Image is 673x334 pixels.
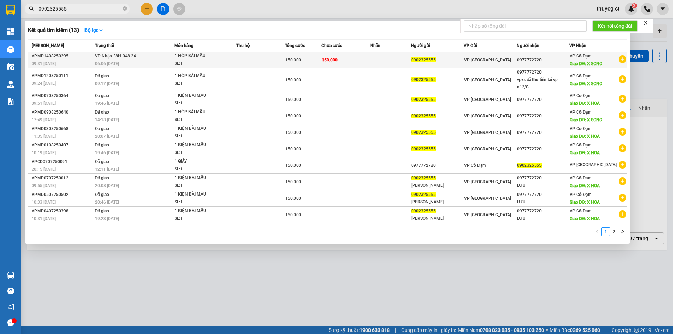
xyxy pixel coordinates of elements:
div: SL: 1 [175,80,227,88]
span: plus-circle [619,144,626,152]
span: plus-circle [619,95,626,103]
span: 20:46 [DATE] [95,200,119,205]
span: plus-circle [619,177,626,185]
span: 0902325555 [411,130,436,135]
span: 10:33 [DATE] [32,200,56,205]
span: Đã giao [95,74,109,79]
span: VP [GEOGRAPHIC_DATA] [570,162,617,167]
span: Đã giao [95,143,109,148]
span: VP Nhận [569,43,586,48]
span: left [595,229,599,233]
div: VPMD0308250668 [32,125,93,132]
span: VP Nhận 38H-048.24 [95,54,136,59]
div: SL: 1 [175,198,227,206]
img: dashboard-icon [7,28,14,35]
span: 0902325555 [411,176,436,180]
div: VPMD0707250012 [32,175,93,182]
div: 0977772720 [517,69,569,76]
div: 0977772720 [517,175,569,182]
span: 150.000 [285,196,301,201]
button: right [618,227,627,236]
img: warehouse-icon [7,46,14,53]
span: Đã giao [95,126,109,131]
span: 0902325555 [517,163,542,168]
div: VPMD1208250111 [32,72,93,80]
div: VPCD0707250091 [32,158,93,165]
span: Thu hộ [236,43,250,48]
span: plus-circle [619,161,626,169]
div: SL: 1 [175,100,227,107]
div: [PERSON_NAME] [411,182,463,189]
span: VP [GEOGRAPHIC_DATA] [464,130,511,135]
span: notification [7,304,14,310]
span: Đã giao [95,192,109,197]
div: VPMD0708250364 [32,92,93,100]
span: Kết nối tổng đài [598,22,632,30]
img: logo-vxr [6,5,15,15]
div: SL: 1 [175,215,227,223]
span: plus-circle [619,210,626,218]
strong: Bộ lọc [84,27,103,33]
span: 150.000 [285,212,301,217]
li: Previous Page [593,227,601,236]
span: 20:08 [DATE] [95,183,119,188]
img: warehouse-icon [7,81,14,88]
div: 1 HỘP BÀI MẪU [175,108,227,116]
button: Bộ lọcdown [79,25,109,36]
span: 150.000 [285,130,301,135]
div: VPMD0108250407 [32,142,93,149]
div: LƯU [517,215,569,222]
span: VP [GEOGRAPHIC_DATA] [464,179,511,184]
div: LƯU [517,182,569,189]
span: 0902325555 [411,97,436,102]
a: 1 [602,228,610,236]
span: plus-circle [619,55,626,63]
span: Giao DĐ: X SONG [570,117,602,122]
span: VP [GEOGRAPHIC_DATA] [464,114,511,118]
span: VP [GEOGRAPHIC_DATA] [464,196,511,201]
span: VP Cổ Đạm [570,192,591,197]
div: 0977772720 [517,207,569,215]
div: VPMD0407250398 [32,207,93,215]
span: 09:24 [DATE] [32,81,56,86]
span: 09:31 [DATE] [32,61,56,66]
span: 09:55 [DATE] [32,183,56,188]
span: VP [GEOGRAPHIC_DATA] [464,146,511,151]
div: LƯU [517,198,569,206]
li: Cổ Đạm, xã [GEOGRAPHIC_DATA], [GEOGRAPHIC_DATA] [66,17,293,26]
div: 0977772720 [517,129,569,136]
div: 1 KIỆN BÀI MẪU [175,207,227,215]
span: Nhãn [370,43,380,48]
span: plus-circle [619,194,626,202]
span: 06:06 [DATE] [95,61,119,66]
span: 19:46 [DATE] [95,150,119,155]
img: warehouse-icon [7,63,14,70]
img: solution-icon [7,98,14,105]
span: 150.000 [285,114,301,118]
span: question-circle [7,288,14,294]
span: 150.000 [285,179,301,184]
span: 0902325555 [411,146,436,151]
span: Giao DĐ: X SONG [570,81,602,86]
div: SL: 1 [175,60,227,68]
div: SL: 1 [175,132,227,140]
span: close [643,20,648,25]
div: VPMD0908250640 [32,109,93,116]
input: Tìm tên, số ĐT hoặc mã đơn [39,5,121,13]
span: Giao DĐ: X HOA [570,134,600,139]
span: 20:07 [DATE] [95,134,119,139]
span: Người gửi [411,43,430,48]
span: VP [GEOGRAPHIC_DATA] [464,97,511,102]
div: 0977772720 [517,96,569,103]
span: 19:23 [DATE] [95,216,119,221]
span: close-circle [123,6,127,11]
li: 1 [601,227,610,236]
span: VP Cổ Đạm [570,176,591,180]
img: logo.jpg [9,9,44,44]
span: 0902325555 [411,77,436,82]
b: GỬI : VP [PERSON_NAME] [9,51,122,62]
span: 0902325555 [411,209,436,213]
span: Người nhận [517,43,539,48]
span: Giao DĐ: X HOA [570,183,600,188]
span: Chưa cước [321,43,342,48]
